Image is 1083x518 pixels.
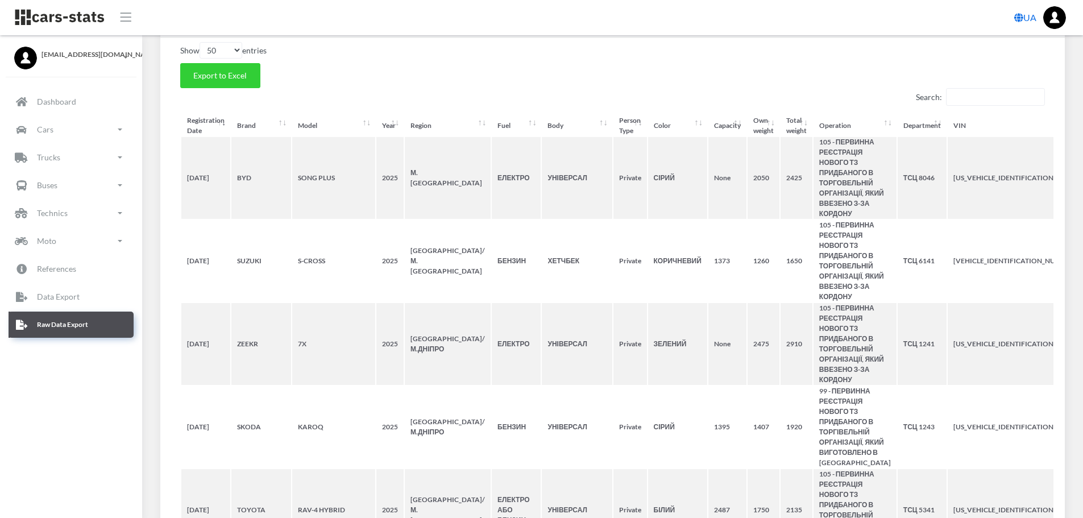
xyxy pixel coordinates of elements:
th: ZEEKR [231,303,291,385]
th: Capacity: activate to sort column ascending [708,115,746,136]
th: [DATE] [181,137,230,219]
th: БЕНЗИН [492,386,541,468]
a: [EMAIL_ADDRESS][DOMAIN_NAME] [14,47,128,60]
th: Body: activate to sort column ascending [542,115,612,136]
th: 1920 [781,386,812,468]
p: Raw Data Export [37,318,88,331]
th: Private [613,303,647,385]
th: ЗЕЛЕНИЙ [648,303,707,385]
th: СІРИЙ [648,386,707,468]
span: [EMAIL_ADDRESS][DOMAIN_NAME] [42,49,128,60]
th: 2425 [781,137,812,219]
th: [GEOGRAPHIC_DATA]/М.ДНІПРО [405,386,491,468]
th: 1407 [748,386,779,468]
img: ... [1043,6,1066,29]
th: Operation: activate to sort column ascending [814,115,897,136]
th: [GEOGRAPHIC_DATA]/М.ДНІПРО [405,303,491,385]
th: 1650 [781,220,812,302]
th: УНІВЕРСАЛ [542,386,612,468]
th: SUZUKI [231,220,291,302]
label: Show entries [180,42,267,59]
a: Raw Data Export [9,312,134,338]
p: Data Export [37,289,80,304]
input: Search: [946,88,1045,106]
a: Buses [9,172,134,198]
span: Export to Excel [193,71,247,80]
th: 1373 [708,220,746,302]
th: Own weight: activate to sort column ascending [748,115,779,136]
p: Moto [37,234,56,248]
th: КОРИЧНЕВИЙ [648,220,707,302]
th: Registration Date: activate to sort column ascending [181,115,230,136]
img: navbar brand [14,9,105,26]
th: [GEOGRAPHIC_DATA]/М.[GEOGRAPHIC_DATA] [405,220,491,302]
th: ЕЛЕКТРО [492,137,541,219]
p: Buses [37,178,57,192]
th: None [708,137,746,219]
th: ЕЛЕКТРО [492,303,541,385]
th: [DATE] [181,220,230,302]
th: БЕНЗИН [492,220,541,302]
th: Fuel: activate to sort column ascending [492,115,541,136]
th: 2475 [748,303,779,385]
a: Dashboard [9,89,134,115]
th: 2025 [376,386,404,468]
th: 2025 [376,220,404,302]
th: Department: activate to sort column ascending [898,115,947,136]
a: Trucks [9,144,134,171]
p: Technics [37,206,68,220]
th: 2910 [781,303,812,385]
p: Cars [37,122,53,136]
th: Private [613,220,647,302]
th: 105 - ПЕРВИННА РЕЄСТРАЦІЯ НОВОГО ТЗ ПРИДБАНОГО В ТОРГОВЕЛЬНІЙ ОРГАНІЗАЦІЇ, ЯКИЙ ВВЕЗЕНО З-ЗА КОРДОНУ [814,303,897,385]
th: Region: activate to sort column ascending [405,115,491,136]
th: Private [613,137,647,219]
th: SKODA [231,386,291,468]
button: Export to Excel [180,63,260,88]
th: ХЕТЧБЕК [542,220,612,302]
th: SONG PLUS [292,137,375,219]
th: 2025 [376,137,404,219]
th: BYD [231,137,291,219]
label: Search: [916,88,1045,106]
th: М.[GEOGRAPHIC_DATA] [405,137,491,219]
th: None [708,303,746,385]
th: Color: activate to sort column ascending [648,115,707,136]
th: S-CROSS [292,220,375,302]
a: References [9,256,134,282]
th: Model: activate to sort column ascending [292,115,375,136]
th: 2025 [376,303,404,385]
th: 1395 [708,386,746,468]
th: ТСЦ 1241 [898,303,947,385]
th: 1260 [748,220,779,302]
th: УНІВЕРСАЛ [542,137,612,219]
th: Brand: activate to sort column ascending [231,115,291,136]
a: Moto [9,228,134,254]
th: Total weight: activate to sort column ascending [781,115,812,136]
a: UA [1010,6,1041,29]
th: ТСЦ 1243 [898,386,947,468]
th: ТСЦ 8046 [898,137,947,219]
th: УНІВЕРСАЛ [542,303,612,385]
th: 2050 [748,137,779,219]
select: Showentries [200,42,242,59]
th: СІРИЙ [648,137,707,219]
p: Trucks [37,150,60,164]
th: 99 - ПЕРВИННА РЕЄСТРАЦІЯ НОВОГО ТЗ ПРИДБАНОГО В ТОРГІВЕЛЬНІЙ ОРГАНІЗАЦІЇ, ЯКИЙ ВИГОТОВЛЕНО В [GEO... [814,386,897,468]
th: 7X [292,303,375,385]
a: Data Export [9,284,134,310]
a: Technics [9,200,134,226]
th: 105 - ПЕРВИННА РЕЄСТРАЦІЯ НОВОГО ТЗ ПРИДБАНОГО В ТОРГОВЕЛЬНІЙ ОРГАНІЗАЦІЇ, ЯКИЙ ВВЕЗЕНО З-ЗА КОРДОНУ [814,137,897,219]
th: 105 - ПЕРВИННА РЕЄСТРАЦІЯ НОВОГО ТЗ ПРИДБАНОГО В ТОРГОВЕЛЬНІЙ ОРГАНІЗАЦІЇ, ЯКИЙ ВВЕЗЕНО З-ЗА КОРДОНУ [814,220,897,302]
th: KAROQ [292,386,375,468]
th: Year: activate to sort column ascending [376,115,404,136]
a: Cars [9,117,134,143]
th: ТСЦ 6141 [898,220,947,302]
p: References [37,262,76,276]
th: [DATE] [181,303,230,385]
p: Dashboard [37,94,76,109]
th: Person Type: activate to sort column ascending [613,115,647,136]
th: Private [613,386,647,468]
th: [DATE] [181,386,230,468]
